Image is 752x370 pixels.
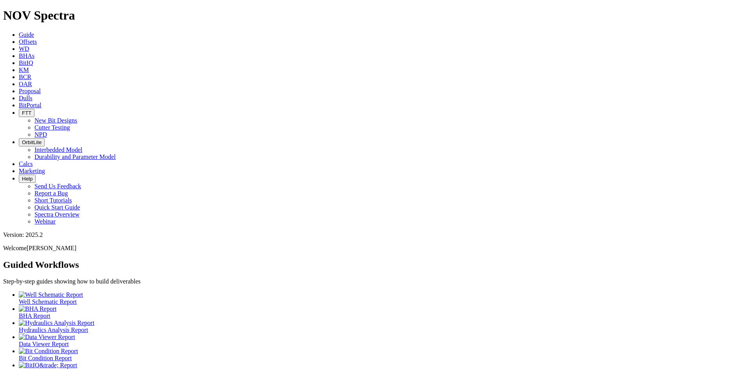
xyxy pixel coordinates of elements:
[3,278,749,285] p: Step-by-step guides showing how to build deliverables
[34,124,70,131] a: Cutter Testing
[19,305,56,312] img: BHA Report
[19,31,34,38] a: Guide
[3,245,749,252] p: Welcome
[19,81,32,87] a: OAR
[34,204,80,211] a: Quick Start Guide
[19,312,50,319] span: BHA Report
[19,291,83,298] img: Well Schematic Report
[34,218,56,225] a: Webinar
[19,138,45,146] button: OrbitLite
[34,183,81,190] a: Send Us Feedback
[27,245,76,251] span: [PERSON_NAME]
[19,319,94,327] img: Hydraulics Analysis Report
[19,334,749,347] a: Data Viewer Report Data Viewer Report
[34,146,82,153] a: Interbedded Model
[19,67,29,73] a: KM
[19,298,77,305] span: Well Schematic Report
[19,305,749,319] a: BHA Report BHA Report
[19,355,72,361] span: Bit Condition Report
[3,8,749,23] h1: NOV Spectra
[19,45,29,52] a: WD
[19,341,69,347] span: Data Viewer Report
[34,117,77,124] a: New Bit Designs
[19,348,78,355] img: Bit Condition Report
[19,175,36,183] button: Help
[19,52,34,59] a: BHAs
[34,153,116,160] a: Durability and Parameter Model
[3,260,749,270] h2: Guided Workflows
[19,38,37,45] a: Offsets
[19,291,749,305] a: Well Schematic Report Well Schematic Report
[34,197,72,204] a: Short Tutorials
[19,362,77,369] img: BitIQ&trade; Report
[19,74,31,80] a: BCR
[34,190,68,197] a: Report a Bug
[34,131,47,138] a: NPD
[19,60,33,66] a: BitIQ
[19,88,41,94] a: Proposal
[19,334,75,341] img: Data Viewer Report
[19,161,33,167] a: Calcs
[19,348,749,361] a: Bit Condition Report Bit Condition Report
[19,319,749,333] a: Hydraulics Analysis Report Hydraulics Analysis Report
[22,139,42,145] span: OrbitLite
[19,327,88,333] span: Hydraulics Analysis Report
[22,110,31,116] span: FTT
[19,95,33,101] a: Dulls
[19,168,45,174] a: Marketing
[19,109,34,117] button: FTT
[19,102,42,108] a: BitPortal
[22,176,33,182] span: Help
[3,231,749,238] div: Version: 2025.2
[34,211,80,218] a: Spectra Overview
